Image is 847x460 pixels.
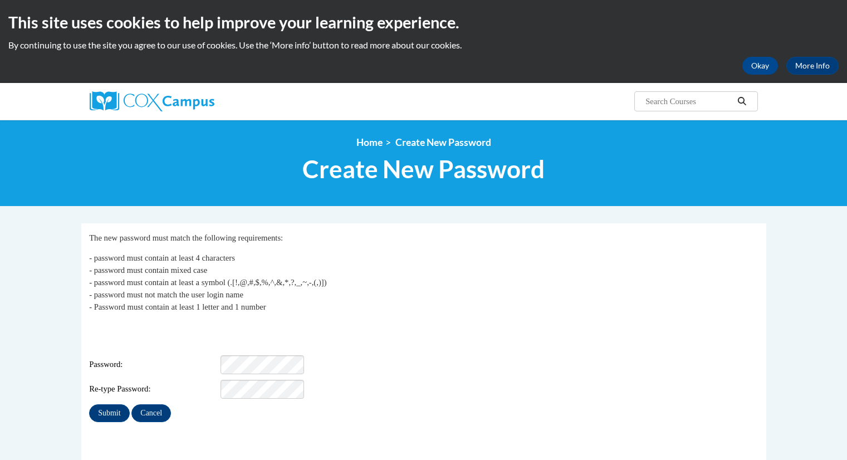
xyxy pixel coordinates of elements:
[302,154,545,184] span: Create New Password
[89,233,283,242] span: The new password must match the following requirements:
[131,404,171,422] input: Cancel
[395,136,491,148] span: Create New Password
[733,95,750,108] button: Search
[89,383,218,395] span: Re-type Password:
[89,404,129,422] input: Submit
[89,359,218,371] span: Password:
[89,253,326,311] span: - password must contain at least 4 characters - password must contain mixed case - password must ...
[356,136,383,148] a: Home
[742,57,778,75] button: Okay
[90,91,301,111] a: Cox Campus
[90,91,214,111] img: Cox Campus
[8,39,839,51] p: By continuing to use the site you agree to our use of cookies. Use the ‘More info’ button to read...
[786,57,839,75] a: More Info
[8,11,839,33] h2: This site uses cookies to help improve your learning experience.
[644,95,733,108] input: Search Courses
